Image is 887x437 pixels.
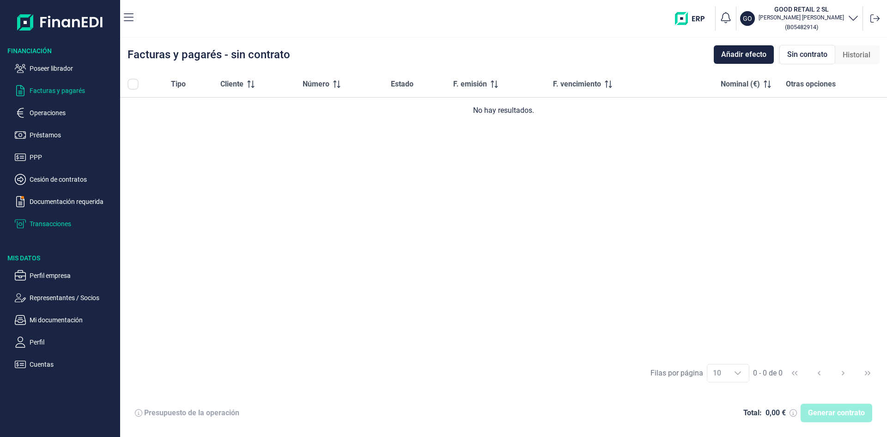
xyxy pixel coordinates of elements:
[740,5,859,32] button: GOGOOD RETAIL 2 SL[PERSON_NAME] [PERSON_NAME](B05482914)
[30,196,116,207] p: Documentación requerida
[727,364,749,382] div: Choose
[30,314,116,326] p: Mi documentación
[753,369,783,377] span: 0 - 0 de 0
[779,45,835,64] div: Sin contrato
[15,292,116,303] button: Representantes / Socios
[128,49,290,60] div: Facturas y pagarés - sin contrato
[30,129,116,141] p: Préstamos
[30,152,116,163] p: PPP
[128,105,880,116] div: No hay resultados.
[15,359,116,370] button: Cuentas
[787,49,827,60] span: Sin contrato
[30,85,116,96] p: Facturas y pagarés
[30,292,116,303] p: Representantes / Socios
[650,368,703,379] div: Filas por página
[721,49,766,60] span: Añadir efecto
[786,79,836,90] span: Otras opciones
[220,79,243,90] span: Cliente
[721,79,760,90] span: Nominal (€)
[759,14,844,21] p: [PERSON_NAME] [PERSON_NAME]
[391,79,413,90] span: Estado
[303,79,329,90] span: Número
[784,362,806,384] button: First Page
[843,49,870,61] span: Historial
[144,408,239,418] div: Presupuesto de la operación
[30,174,116,185] p: Cesión de contratos
[835,46,878,64] div: Historial
[30,359,116,370] p: Cuentas
[15,218,116,229] button: Transacciones
[15,85,116,96] button: Facturas y pagarés
[30,63,116,74] p: Poseer librador
[857,362,879,384] button: Last Page
[785,24,818,31] small: Copiar cif
[15,337,116,348] button: Perfil
[30,107,116,118] p: Operaciones
[30,270,116,281] p: Perfil empresa
[808,362,830,384] button: Previous Page
[759,5,844,14] h3: GOOD RETAIL 2 SL
[30,218,116,229] p: Transacciones
[743,14,752,23] p: GO
[714,45,774,64] button: Añadir efecto
[128,79,139,90] div: All items unselected
[15,270,116,281] button: Perfil empresa
[15,314,116,326] button: Mi documentación
[765,408,786,418] div: 0,00 €
[553,79,601,90] span: F. vencimiento
[15,174,116,185] button: Cesión de contratos
[15,152,116,163] button: PPP
[832,362,854,384] button: Next Page
[453,79,487,90] span: F. emisión
[743,408,762,418] div: Total:
[15,107,116,118] button: Operaciones
[17,7,103,37] img: Logo de aplicación
[15,196,116,207] button: Documentación requerida
[15,63,116,74] button: Poseer librador
[675,12,711,25] img: erp
[15,129,116,141] button: Préstamos
[171,79,186,90] span: Tipo
[30,337,116,348] p: Perfil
